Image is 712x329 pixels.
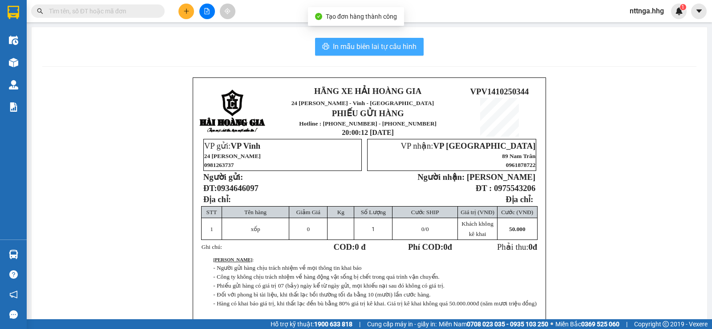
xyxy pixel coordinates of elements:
[315,13,322,20] span: check-circle
[675,7,683,15] img: icon-new-feature
[400,141,535,150] span: VP nhận:
[213,257,254,262] span: :
[501,209,533,215] span: Cước (VNĐ)
[307,226,310,232] span: 0
[9,310,18,319] span: message
[224,8,231,14] span: aim
[581,321,619,328] strong: 0369 525 060
[213,264,361,271] span: - Người gửi hàng chịu trách nhiệm về mọi thông tin khai báo
[626,319,627,329] span: |
[502,153,535,159] span: 89 Nam Trân
[213,273,439,280] span: - Công ty không chịu trách nhiệm về hàng động vật sống bị chết trong quá trình vận chuyển.
[494,183,535,193] span: 0975543206
[367,319,437,329] span: Cung cấp máy in - giấy in:
[333,41,417,52] span: In mẫu biên lai tự cấu hình
[204,162,234,168] span: 0981263737
[202,244,222,250] span: Ghi chú:
[443,242,447,252] span: 0
[555,319,619,329] span: Miền Bắc
[476,183,492,193] strong: ĐT :
[314,86,421,96] strong: HÃNG XE HẢI HOÀNG GIA
[213,257,252,262] strong: [PERSON_NAME]
[470,87,529,96] span: VPV1410250344
[461,220,493,237] span: Khách không kê khai
[334,242,366,252] strong: COD:
[203,183,259,193] strong: ĐT:
[681,4,684,10] span: 1
[296,209,320,215] span: Giảm Giá
[9,58,18,67] img: warehouse-icon
[342,129,394,136] span: 20:00:12 [DATE]
[461,209,494,215] span: Giá trị (VNĐ)
[206,209,217,215] span: STT
[315,38,424,56] button: printerIn mẫu biên lai tự cấu hình
[251,226,260,232] span: xốp
[332,109,404,118] strong: PHIẾU GỬI HÀNG
[695,7,703,15] span: caret-down
[8,6,19,19] img: logo-vxr
[433,141,535,150] span: VP [GEOGRAPHIC_DATA]
[326,13,397,20] span: Tạo đơn hàng thành công
[372,226,375,232] span: 1
[203,195,231,204] span: Địa chỉ:
[509,226,526,232] span: 50.000
[421,226,425,232] span: 0
[322,43,329,51] span: printer
[213,300,537,307] span: - Hàng có khai báo giá trị, khi thất lạc đền bù bằng 80% giá trị kê khai. Giá trị kê khai không q...
[204,153,261,159] span: 24 [PERSON_NAME]
[550,322,553,326] span: ⚪️
[506,195,533,204] strong: Địa chỉ:
[337,209,344,215] span: Kg
[408,242,452,252] strong: Phí COD: đ
[271,319,352,329] span: Hỗ trợ kỹ thuật:
[663,321,669,327] span: copyright
[497,242,537,252] span: Phải thu:
[210,226,213,232] span: 1
[691,4,707,19] button: caret-down
[178,4,194,19] button: plus
[359,319,360,329] span: |
[680,4,686,10] sup: 1
[183,8,190,14] span: plus
[411,209,439,215] span: Cước SHIP
[9,102,18,112] img: solution-icon
[244,209,267,215] span: Tên hàng
[439,319,548,329] span: Miền Nam
[291,100,434,106] span: 24 [PERSON_NAME] - Vinh - [GEOGRAPHIC_DATA]
[37,8,43,14] span: search
[467,321,548,328] strong: 0708 023 035 - 0935 103 250
[417,172,465,182] strong: Người nhận:
[361,209,386,215] span: Số Lượng
[217,183,259,193] span: 0934646097
[9,250,18,259] img: warehouse-icon
[213,282,445,289] span: - Phiếu gửi hàng có giá trị 07 (bảy) ngày kể từ ngày gửi, mọi khiếu nại sau đó không có giá trị.
[9,80,18,89] img: warehouse-icon
[203,172,243,182] strong: Người gửi:
[199,89,266,134] img: logo
[213,291,430,298] span: - Đối với phong bì tài liệu, khi thất lạc bồi thường tối đa bằng 10 (mười) lần cước hàng.
[355,242,365,252] span: 0 đ
[9,36,18,45] img: warehouse-icon
[49,6,154,16] input: Tìm tên, số ĐT hoặc mã đơn
[528,242,532,252] span: 0
[199,4,215,19] button: file-add
[421,226,429,232] span: /0
[9,270,18,279] span: question-circle
[533,242,537,252] span: đ
[9,290,18,299] span: notification
[506,162,536,168] span: 0961878722
[467,172,535,182] span: [PERSON_NAME]
[314,321,352,328] strong: 1900 633 818
[231,141,260,150] span: VP Vinh
[299,120,437,127] strong: Hotline : [PHONE_NUMBER] - [PHONE_NUMBER]
[623,5,671,16] span: nttnga.hhg
[204,141,260,150] span: VP gửi:
[220,4,235,19] button: aim
[204,8,210,14] span: file-add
